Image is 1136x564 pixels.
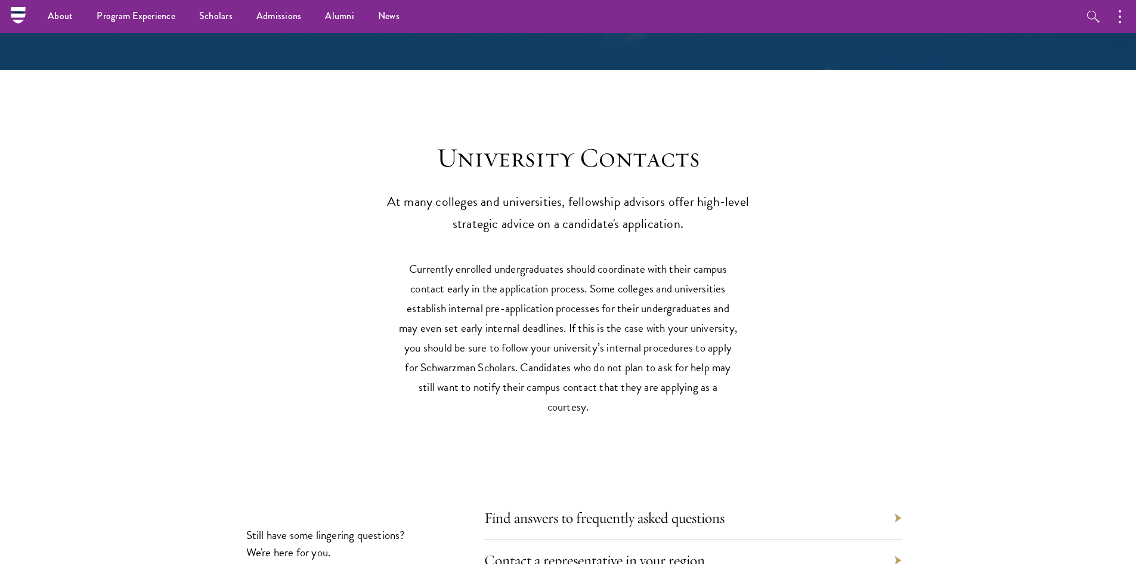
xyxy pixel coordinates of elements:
p: Currently enrolled undergraduates should coordinate with their campus contact early in the applic... [398,259,738,417]
h3: University Contacts [383,141,753,175]
p: Still have some lingering questions? We're here for you. [246,526,407,561]
p: At many colleges and universities, fellowship advisors offer high-level strategic advice on a can... [383,191,753,235]
a: Find answers to frequently asked questions [484,508,725,527]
